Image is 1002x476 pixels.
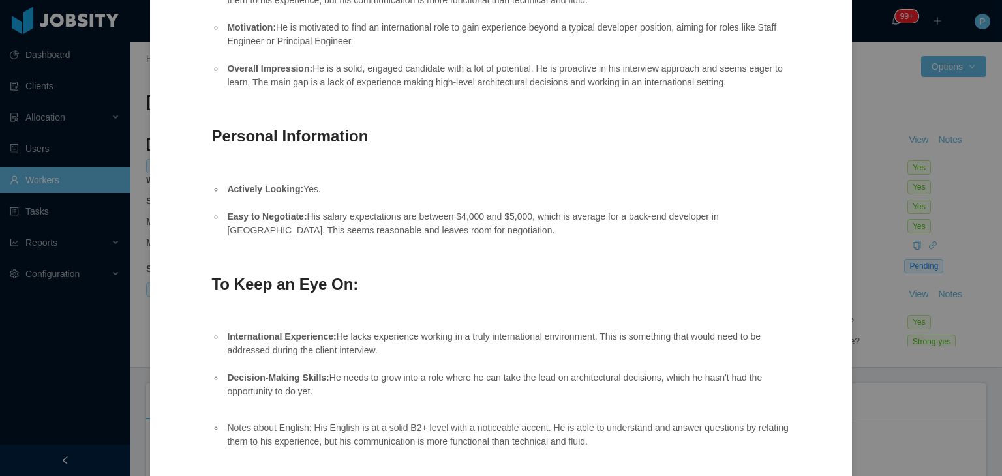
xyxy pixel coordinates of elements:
[224,21,789,48] li: He is motivated to find an international role to gain experience beyond a typical developer posit...
[227,184,303,194] strong: Actively Looking:
[224,210,789,237] li: His salary expectations are between $4,000 and $5,000, which is average for a back-end developer ...
[224,371,789,398] li: He needs to grow into a role where he can take the lead on architectural decisions, which he hasn...
[211,127,368,145] strong: Personal Information
[227,211,307,222] strong: Easy to Negotiate:
[224,330,789,357] li: He lacks experience working in a truly international environment. This is something that would ne...
[227,22,276,33] strong: Motivation:
[211,275,358,293] strong: To Keep an Eye On:
[224,421,789,449] li: Notes about English: His English is at a solid B2+ level with a noticeable accent. He is able to ...
[224,183,789,196] li: Yes.
[227,372,329,383] strong: Decision-Making Skills:
[224,62,789,89] li: He is a solid, engaged candidate with a lot of potential. He is proactive in his interview approa...
[227,63,312,74] strong: Overall Impression:
[227,331,336,342] strong: International Experience:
